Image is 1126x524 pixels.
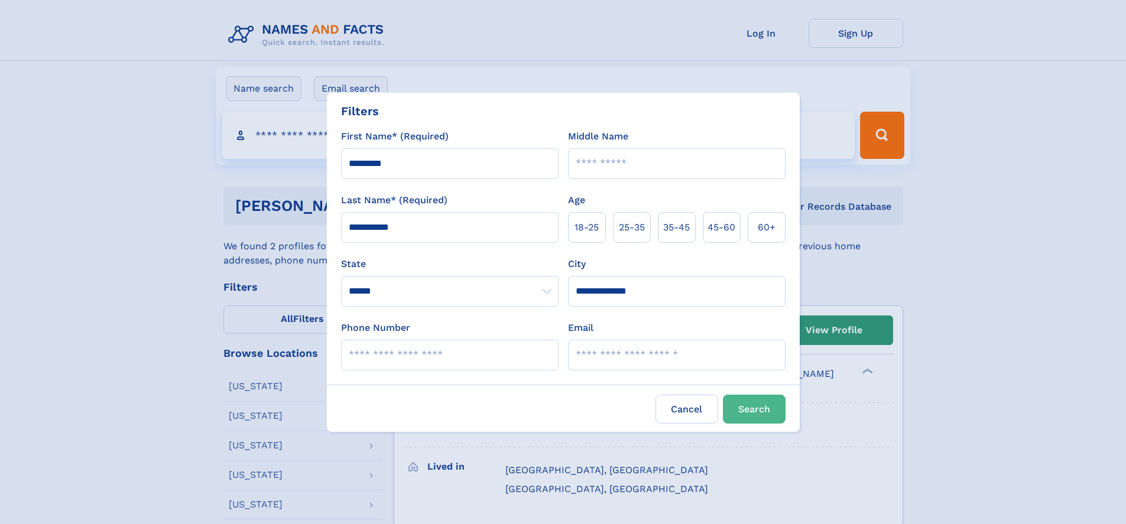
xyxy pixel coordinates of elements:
[341,129,449,144] label: First Name* (Required)
[568,129,628,144] label: Middle Name
[575,220,599,235] span: 18‑25
[568,321,593,335] label: Email
[663,220,690,235] span: 35‑45
[341,321,410,335] label: Phone Number
[619,220,645,235] span: 25‑35
[708,220,735,235] span: 45‑60
[656,395,718,424] label: Cancel
[568,257,586,271] label: City
[341,102,379,120] div: Filters
[341,257,559,271] label: State
[758,220,775,235] span: 60+
[723,395,786,424] button: Search
[568,193,585,207] label: Age
[341,193,447,207] label: Last Name* (Required)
